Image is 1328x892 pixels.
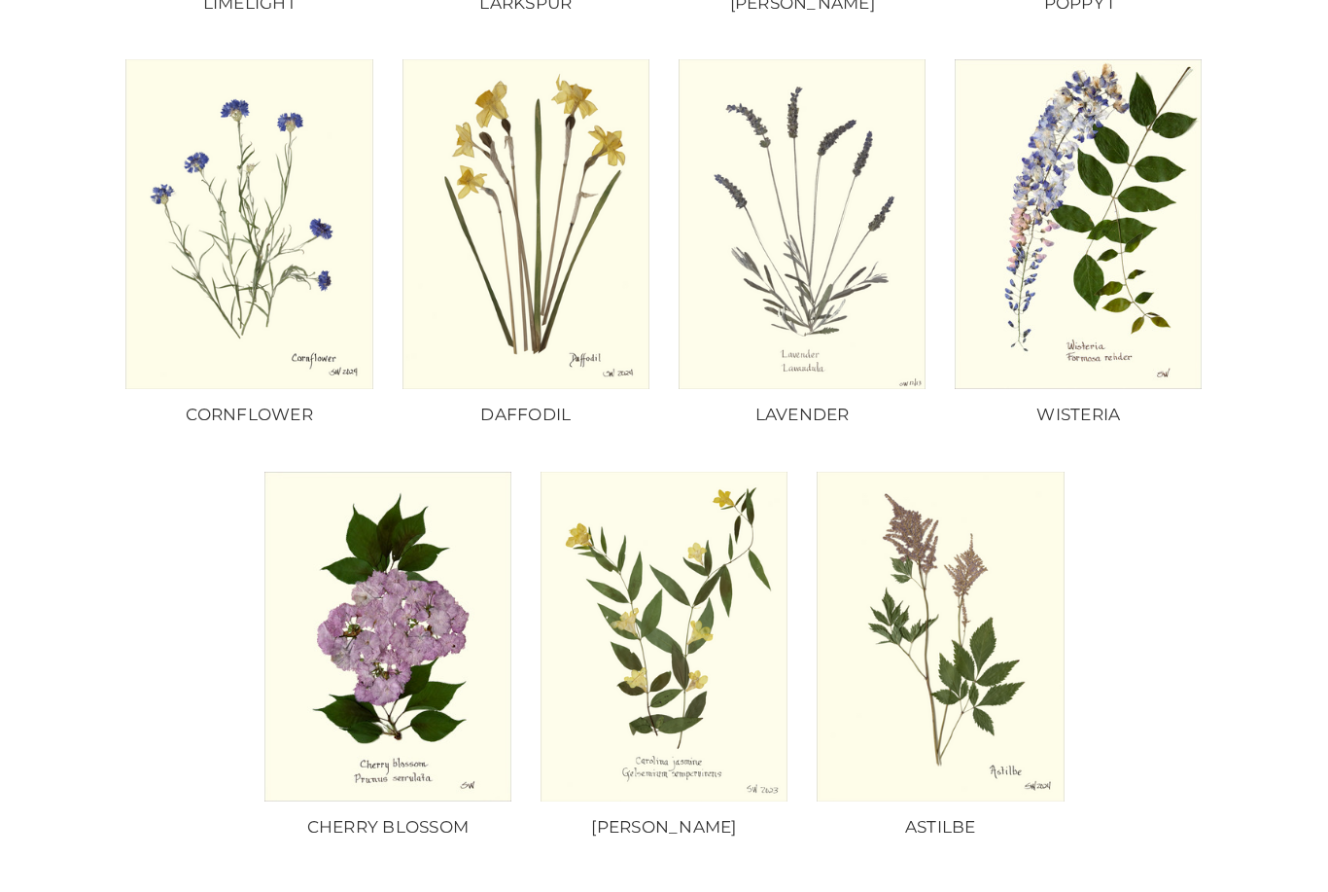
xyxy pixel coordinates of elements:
[675,404,930,429] a: LAVENDER, Price range from $10.00 to $235.00
[260,816,515,841] a: CHERRY BLOSSOM, Price range from $10.00 to $235.00
[539,473,788,803] a: CAROLINA JASMINE, Price range from $10.00 to $235.00
[124,60,374,390] img: Unframed
[536,816,791,841] a: CAROLINA JASMINE, Price range from $10.00 to $235.00
[816,473,1066,803] a: ASTILBE, Price range from $10.00 to $235.00
[539,473,788,803] img: Unframed
[262,473,512,803] a: CHERRY BLOSSOM, Price range from $10.00 to $235.00
[262,473,512,803] img: Unframed
[954,60,1204,390] img: Unframed
[122,404,377,429] a: CORNFLOWER, Price range from $10.00 to $235.00
[401,60,650,390] img: Unframed
[951,404,1206,429] a: WISTERIA, Price range from $10.00 to $235.00
[813,816,1068,841] a: ASTILBE, Price range from $10.00 to $235.00
[398,404,653,429] a: DAFFODIL, Price range from $10.00 to $235.00
[124,60,374,390] a: CORNFLOWER, Price range from $10.00 to $235.00
[816,473,1066,803] img: Unframed
[954,60,1204,390] a: WISTERIA, Price range from $10.00 to $235.00
[678,60,927,390] img: Unframed
[678,60,927,390] a: LAVENDER, Price range from $10.00 to $235.00
[401,60,650,390] a: DAFFODIL, Price range from $10.00 to $235.00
